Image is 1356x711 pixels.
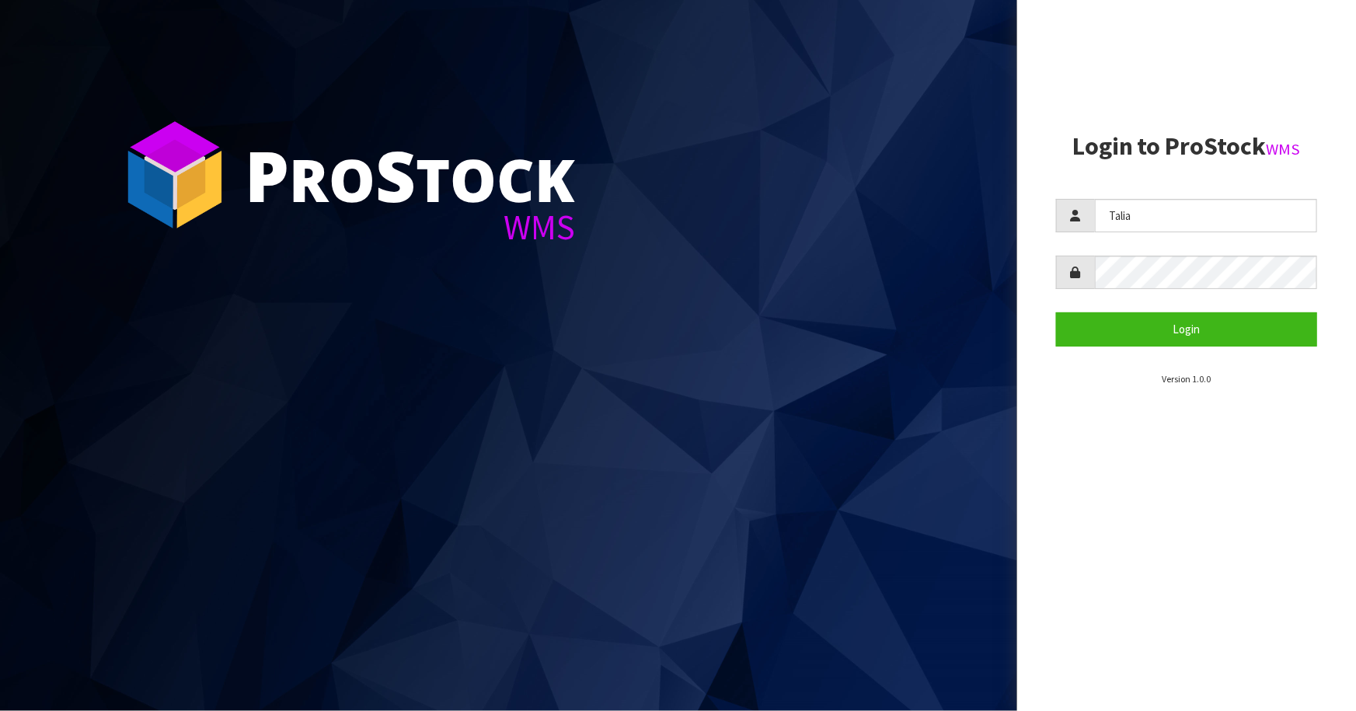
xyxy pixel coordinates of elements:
[245,127,289,222] span: P
[1095,199,1317,232] input: Username
[245,140,575,210] div: ro tock
[1267,139,1301,159] small: WMS
[1162,373,1211,385] small: Version 1.0.0
[375,127,416,222] span: S
[117,117,233,233] img: ProStock Cube
[245,210,575,245] div: WMS
[1056,312,1317,346] button: Login
[1056,133,1317,160] h2: Login to ProStock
